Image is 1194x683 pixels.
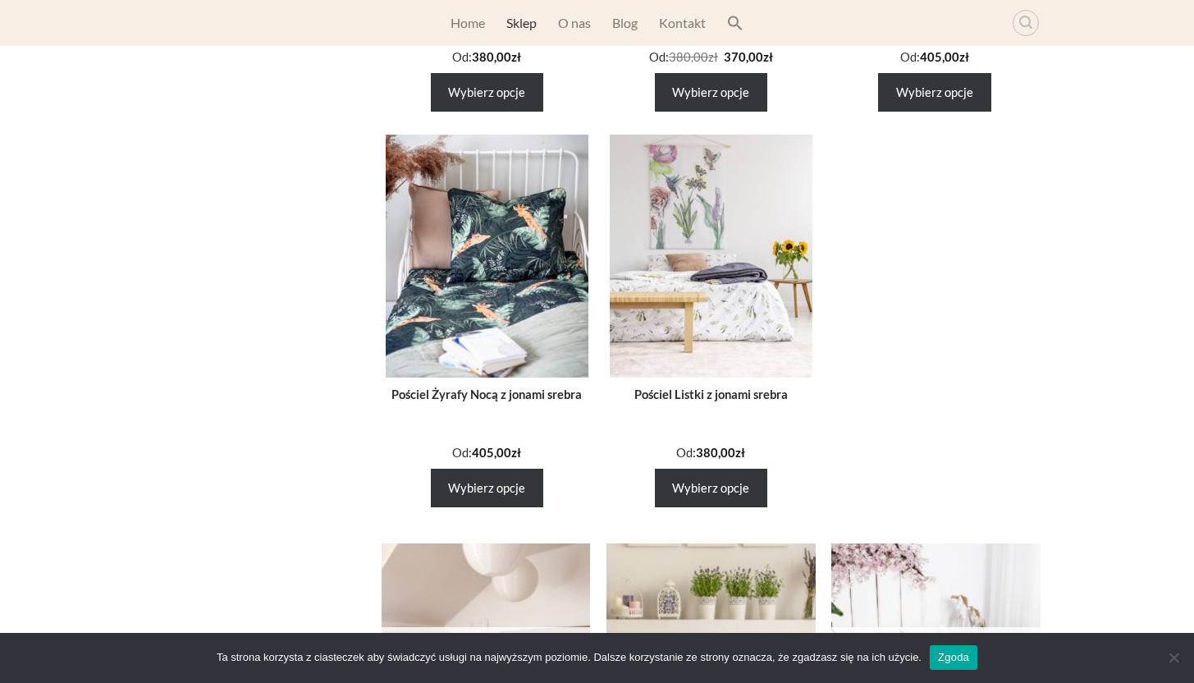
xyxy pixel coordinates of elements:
[452,445,472,460] span: Od:
[724,49,773,64] span: 370,00
[386,135,588,378] img: Pościel Żyrafy Nocą z jonami srebra
[431,469,543,507] a: Przeczytaj więcej o „Pościel Żyrafy Nocą z jonami srebra”
[930,645,977,670] a: Zgoda
[676,445,696,460] span: Od:
[920,49,969,64] span: 405,00
[1165,649,1182,666] span: Nie wyrażam zgody
[610,135,812,412] a: Pościel Listki z jonami srebra Pościel Listki z jonami srebra
[727,15,743,31] svg: Search
[831,627,1041,681] div: Brak w magazynie
[669,49,718,64] span: 380,00
[655,73,767,112] a: Przeczytaj więcej o „Pościel Papugi z jonami srebra”
[708,49,718,64] span: zł
[472,445,521,460] span: 405,00
[472,49,521,64] span: 380,00
[649,49,669,64] span: Od:
[1013,10,1039,36] a: Wyszukiwarka
[452,49,472,64] span: Od:
[386,387,588,402] div: Pościel Żyrafy Nocą z jonami srebra
[878,73,990,112] a: Przeczytaj więcej o „Pościel Delfiny Nocą z jonami srebra”
[610,387,812,402] div: Pościel Listki z jonami srebra
[735,445,745,460] span: zł
[386,135,588,412] a: Pościel Żyrafy Nocą z jonami srebra Pościel Żyrafy Nocą z jonami srebra
[696,445,745,460] span: 380,00
[900,49,920,64] span: Od:
[659,8,706,38] a: Kontakt
[217,649,922,666] span: Ta strona korzysta z ciasteczek aby świadczyć usługi na najwyższym poziomie. Dalsze korzystanie z...
[763,49,773,64] span: zł
[612,8,638,38] a: Blog
[610,135,812,378] img: Pościel Listki z jonami srebra
[511,445,521,460] span: zł
[506,8,537,38] a: Sklep
[727,7,743,39] a: Search Icon Link
[431,73,543,112] a: Przeczytaj więcej o „Pościel Żyrafy z jonami srebra”
[511,49,521,64] span: zł
[382,627,591,681] div: Brak w magazynie
[959,49,969,64] span: zł
[558,8,591,38] a: O nas
[451,8,485,38] a: Home
[655,469,767,507] a: Przeczytaj więcej o „Pościel Listki z jonami srebra”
